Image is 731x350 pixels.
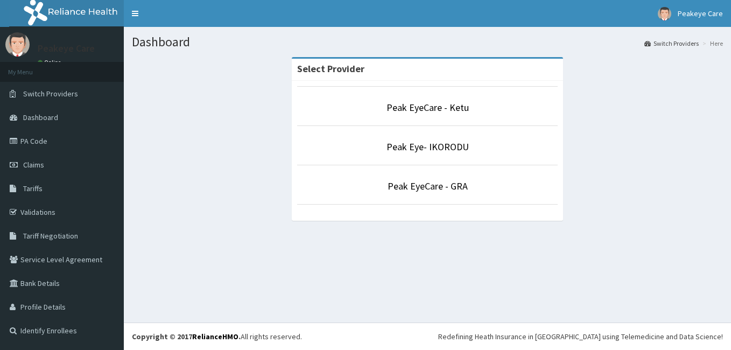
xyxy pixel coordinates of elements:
[438,331,723,342] div: Redefining Heath Insurance in [GEOGRAPHIC_DATA] using Telemedicine and Data Science!
[132,35,723,49] h1: Dashboard
[644,39,699,48] a: Switch Providers
[132,332,241,341] strong: Copyright © 2017 .
[388,180,468,192] a: Peak EyeCare - GRA
[192,332,238,341] a: RelianceHMO
[124,323,731,350] footer: All rights reserved.
[678,9,723,18] span: Peakeye Care
[23,184,43,193] span: Tariffs
[658,7,671,20] img: User Image
[23,89,78,99] span: Switch Providers
[5,32,30,57] img: User Image
[23,113,58,122] span: Dashboard
[38,44,95,53] p: Peakeye Care
[297,62,364,75] strong: Select Provider
[23,231,78,241] span: Tariff Negotiation
[386,141,469,153] a: Peak Eye- IKORODU
[700,39,723,48] li: Here
[38,59,64,66] a: Online
[23,160,44,170] span: Claims
[386,101,469,114] a: Peak EyeCare - Ketu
